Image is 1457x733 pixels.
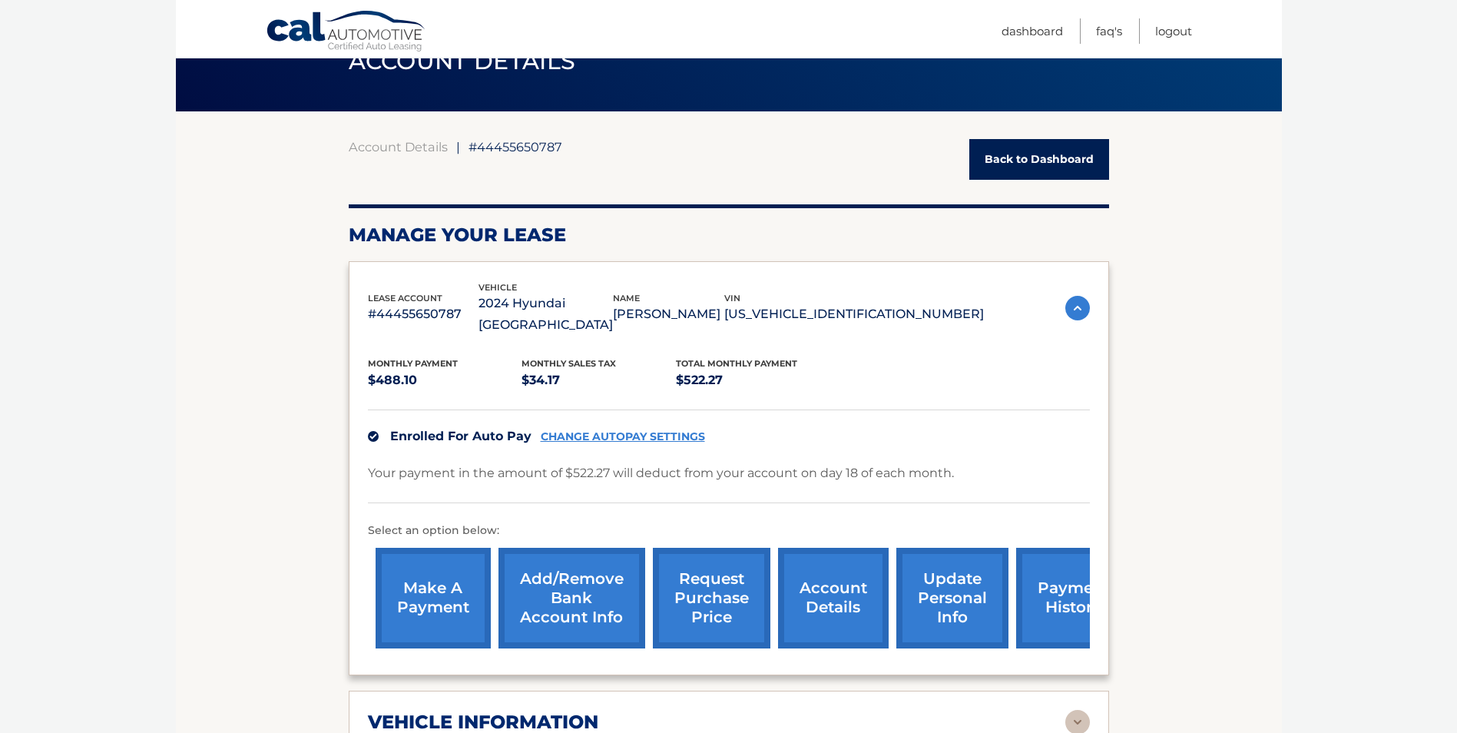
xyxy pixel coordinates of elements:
[541,430,705,443] a: CHANGE AUTOPAY SETTINGS
[969,139,1109,180] a: Back to Dashboard
[368,370,522,391] p: $488.10
[613,293,640,303] span: name
[368,522,1090,540] p: Select an option below:
[456,139,460,154] span: |
[676,358,797,369] span: Total Monthly Payment
[478,282,517,293] span: vehicle
[469,139,562,154] span: #44455650787
[390,429,531,443] span: Enrolled For Auto Pay
[613,303,724,325] p: [PERSON_NAME]
[349,47,576,75] span: ACCOUNT DETAILS
[368,303,479,325] p: #44455650787
[478,293,613,336] p: 2024 Hyundai [GEOGRAPHIC_DATA]
[778,548,889,648] a: account details
[1065,296,1090,320] img: accordion-active.svg
[1155,18,1192,44] a: Logout
[498,548,645,648] a: Add/Remove bank account info
[1002,18,1063,44] a: Dashboard
[522,358,616,369] span: Monthly sales Tax
[368,358,458,369] span: Monthly Payment
[522,370,676,391] p: $34.17
[1016,548,1131,648] a: payment history
[724,293,740,303] span: vin
[724,303,984,325] p: [US_VEHICLE_IDENTIFICATION_NUMBER]
[368,463,954,484] p: Your payment in the amount of $522.27 will deduct from your account on day 18 of each month.
[349,139,448,154] a: Account Details
[1096,18,1122,44] a: FAQ's
[349,224,1109,247] h2: Manage Your Lease
[368,431,379,442] img: check.svg
[676,370,830,391] p: $522.27
[896,548,1008,648] a: update personal info
[376,548,491,648] a: make a payment
[266,10,427,55] a: Cal Automotive
[653,548,770,648] a: request purchase price
[368,293,442,303] span: lease account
